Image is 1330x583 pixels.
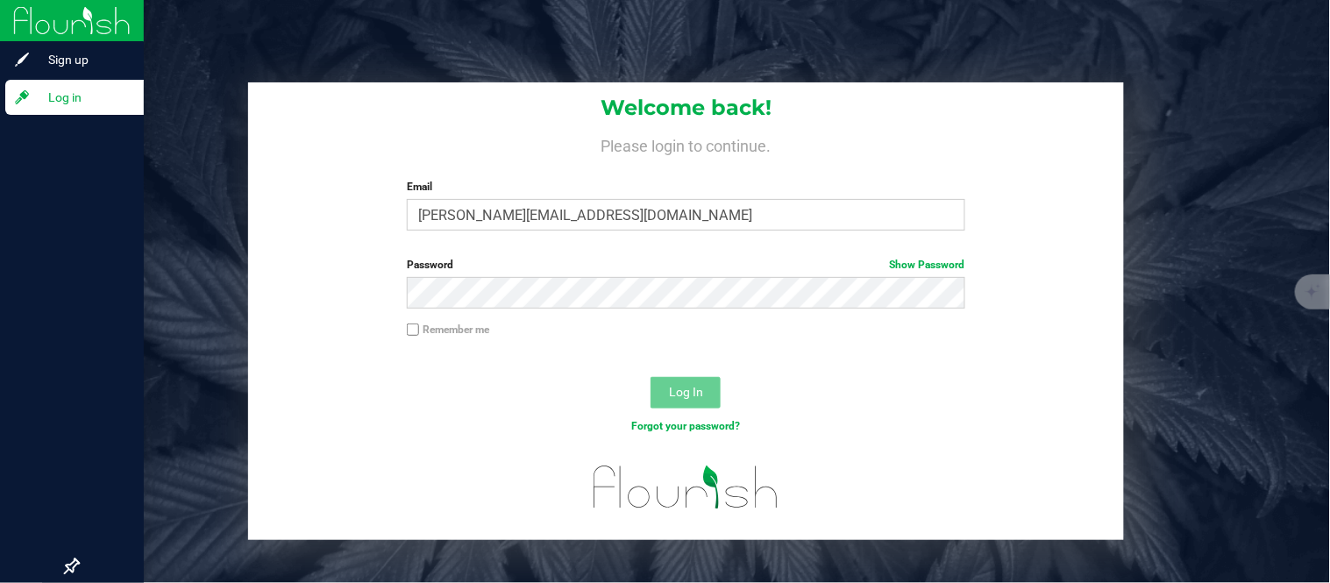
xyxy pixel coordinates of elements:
[248,133,1124,154] h4: Please login to continue.
[631,420,740,432] a: Forgot your password?
[669,385,703,399] span: Log In
[407,323,419,336] input: Remember me
[13,51,31,68] inline-svg: Sign up
[31,87,136,108] span: Log in
[407,322,489,338] label: Remember me
[890,259,965,271] a: Show Password
[31,49,136,70] span: Sign up
[651,377,721,409] button: Log In
[407,259,453,271] span: Password
[407,179,964,195] label: Email
[13,89,31,106] inline-svg: Log in
[577,452,796,523] img: flourish_logo.svg
[248,96,1124,119] h1: Welcome back!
